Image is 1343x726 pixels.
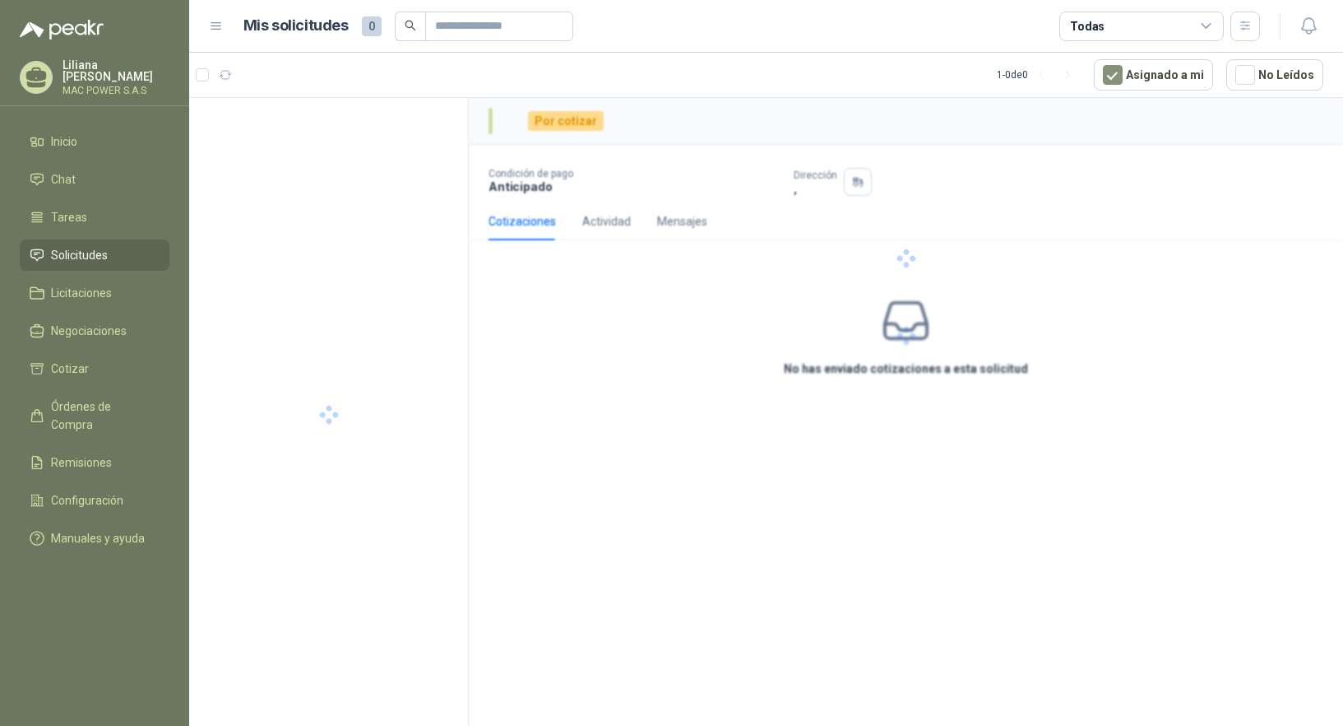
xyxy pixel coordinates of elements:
[51,246,108,264] span: Solicitudes
[405,20,416,31] span: search
[1226,59,1323,91] button: No Leídos
[51,360,89,378] span: Cotizar
[51,133,77,151] span: Inicio
[20,353,169,384] a: Cotizar
[1070,17,1105,35] div: Todas
[20,277,169,309] a: Licitaciones
[20,20,104,40] img: Logo peakr
[51,322,127,340] span: Negociaciones
[51,208,87,226] span: Tareas
[51,398,154,434] span: Órdenes de Compra
[20,523,169,554] a: Manuales y ayuda
[51,454,112,472] span: Remisiones
[1094,59,1213,91] button: Asignado a mi
[51,491,123,510] span: Configuración
[63,59,169,82] p: Liliana [PERSON_NAME]
[362,16,382,36] span: 0
[63,86,169,95] p: MAC POWER S.A.S
[20,485,169,516] a: Configuración
[997,62,1081,88] div: 1 - 0 de 0
[20,202,169,233] a: Tareas
[20,240,169,271] a: Solicitudes
[243,14,349,38] h1: Mis solicitudes
[51,284,112,302] span: Licitaciones
[20,164,169,195] a: Chat
[20,126,169,157] a: Inicio
[20,391,169,440] a: Órdenes de Compra
[51,529,145,547] span: Manuales y ayuda
[20,447,169,478] a: Remisiones
[20,315,169,347] a: Negociaciones
[51,170,76,188] span: Chat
